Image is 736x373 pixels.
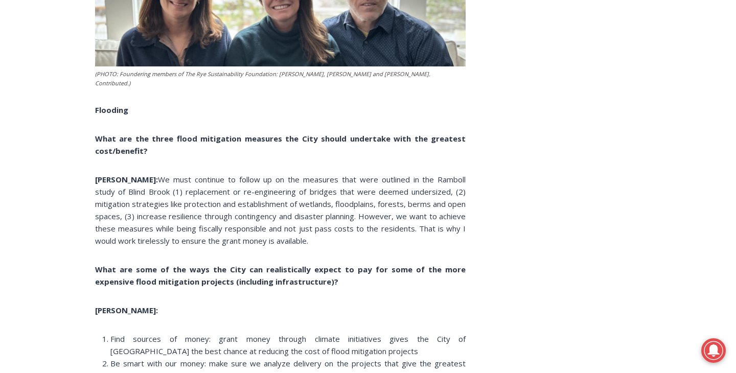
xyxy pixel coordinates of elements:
b: [PERSON_NAME]: [95,174,158,184]
span: We must continue to follow up on the measures that were outlined in the Ramboll study of Blind Br... [95,174,466,246]
b: What are some of the ways the City can realistically expect to pay for some of the more expensive... [95,264,466,287]
b: Flooding [95,105,128,115]
em: (PHOTO: Foundering members of The Rye Sustainability Foundation: [PERSON_NAME], [PERSON_NAME] and... [95,70,430,87]
a: Intern @ [DOMAIN_NAME] [246,99,495,127]
span: Intern @ [DOMAIN_NAME] [267,102,474,125]
b: What are the three flood mitigation measures the City should undertake with the greatest cost/ben... [95,133,466,156]
b: [PERSON_NAME]: [95,305,158,315]
span: Find sources of money: grant money through climate initiatives gives the City of [GEOGRAPHIC_DATA... [110,334,466,356]
div: Apply Now <> summer and RHS senior internships available [258,1,483,99]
